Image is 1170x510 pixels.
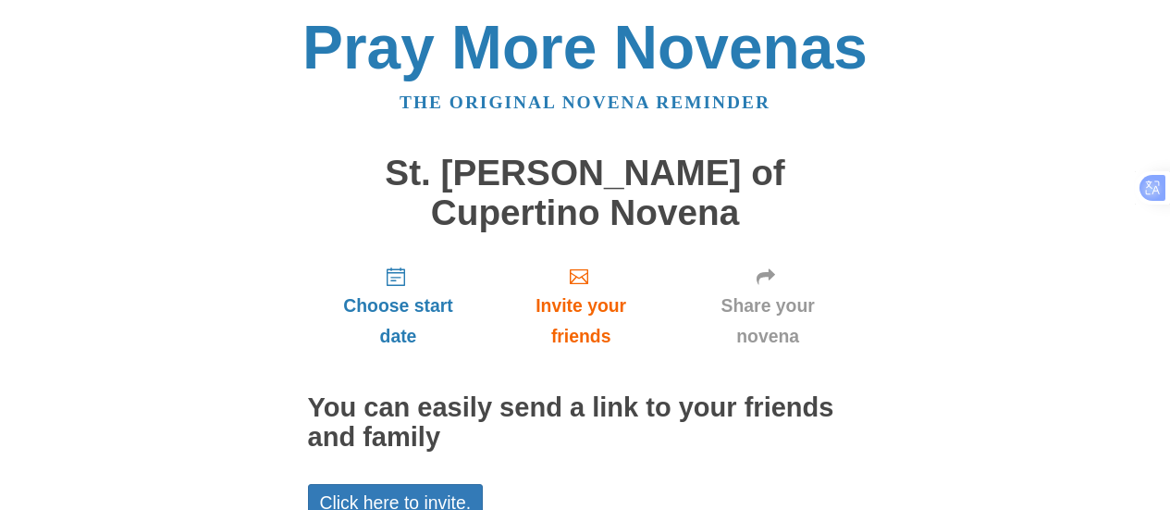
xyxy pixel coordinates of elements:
[507,291,654,352] span: Invite your friends
[692,291,844,352] span: Share your novena
[400,93,770,112] a: The original novena reminder
[308,251,489,361] a: Choose start date
[488,251,672,361] a: Invite your friends
[302,13,868,81] a: Pray More Novenas
[308,393,863,453] h2: You can easily send a link to your friends and family
[308,154,863,232] h1: St. [PERSON_NAME] of Cupertino Novena
[326,291,471,352] span: Choose start date
[673,251,863,361] a: Share your novena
